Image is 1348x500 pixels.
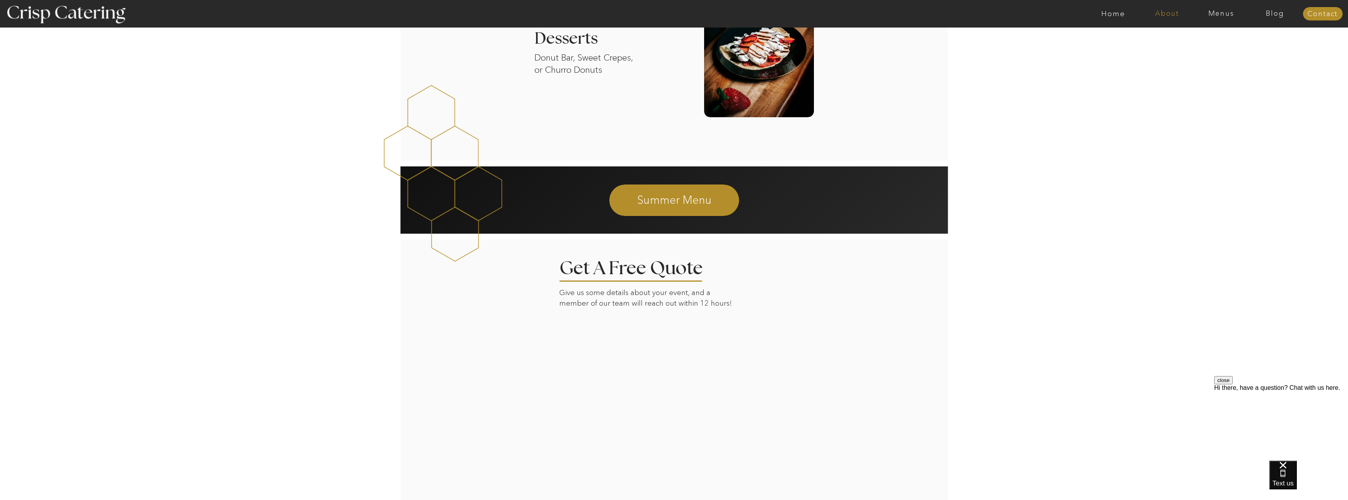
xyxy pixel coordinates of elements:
a: Home [1086,10,1140,18]
a: Summer Menu [568,192,781,207]
h3: Desserts [534,31,660,47]
a: About [1140,10,1194,18]
h2: Get A Free Quote [559,259,727,274]
iframe: podium webchat widget bubble [1269,461,1348,500]
a: Blog [1248,10,1302,18]
a: Contact [1303,10,1342,18]
p: Donut Bar, Sweet Crepes, or Churro Donuts [534,52,640,99]
p: Give us some details about your event, and a member of our team will reach out within 12 hours! [559,288,738,311]
iframe: podium webchat widget prompt [1214,376,1348,470]
a: Menus [1194,10,1248,18]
